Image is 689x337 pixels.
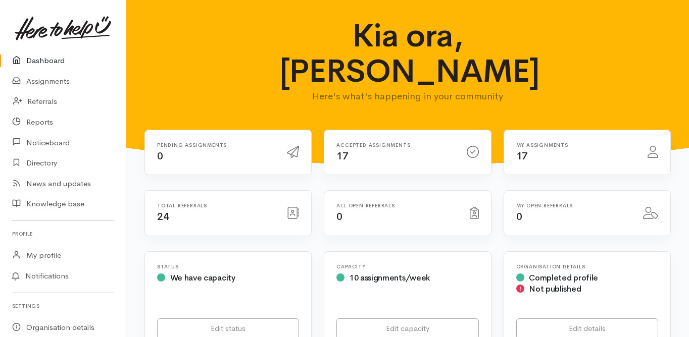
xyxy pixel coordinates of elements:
[157,203,275,208] h6: Total referrals
[529,284,581,294] span: Not published
[336,203,457,208] h6: All open referrals
[516,150,528,162] span: 17
[157,264,299,269] h6: Status
[516,210,522,223] span: 0
[516,142,635,148] h6: My assignments
[529,272,598,283] span: Completed profile
[336,150,348,162] span: 17
[516,203,631,208] h6: My open referrals
[12,299,114,313] h6: Settings
[279,89,536,103] p: Here's what's happening in your community
[336,210,342,223] span: 0
[157,142,275,148] h6: Pending assignments
[157,210,169,223] span: 24
[516,264,658,269] h6: Organisation Details
[336,142,454,148] h6: Accepted assignments
[350,272,430,283] span: 10 assignments/week
[157,150,163,162] span: 0
[279,18,536,89] h1: Kia ora, [PERSON_NAME]
[336,264,478,269] h6: Capacity
[170,272,235,283] span: We have capacity
[12,227,114,241] h6: Profile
